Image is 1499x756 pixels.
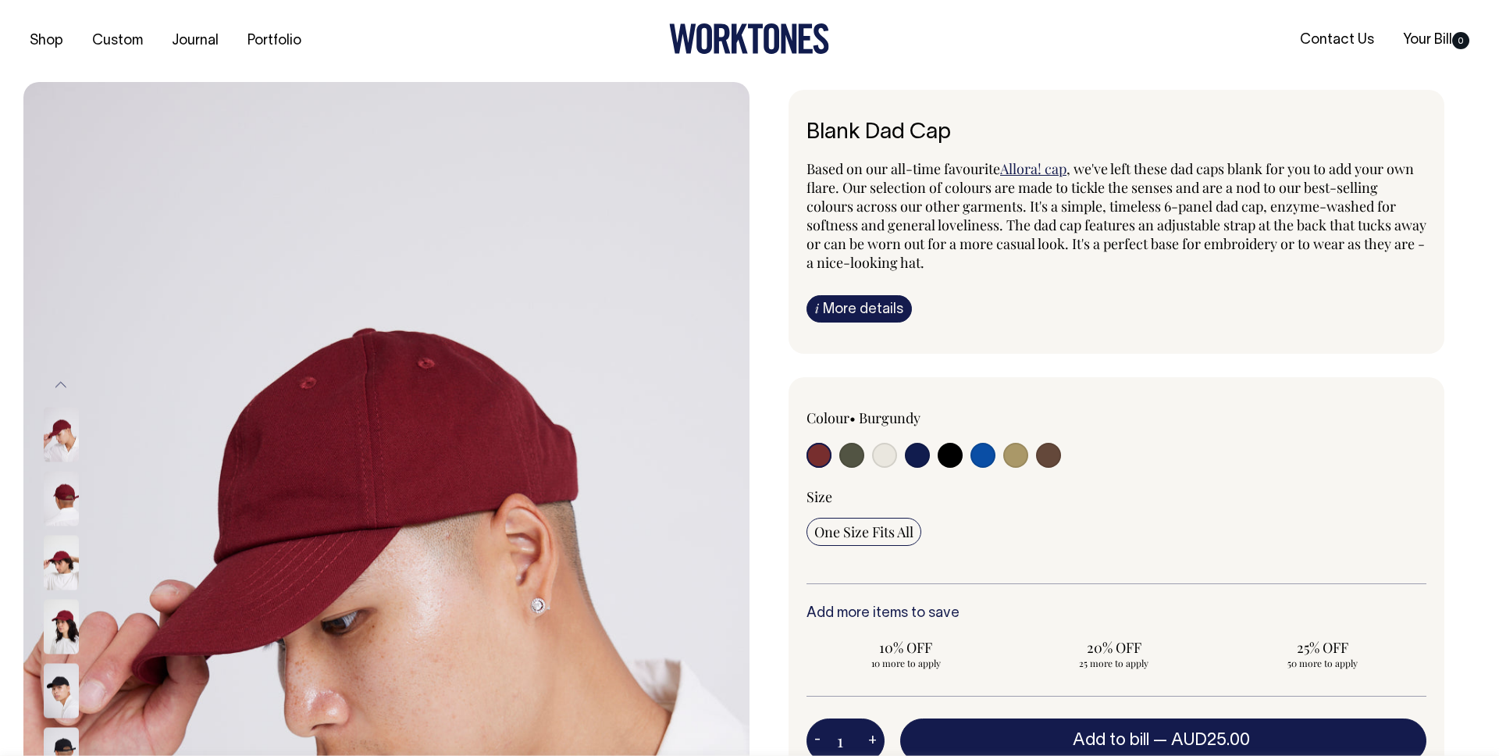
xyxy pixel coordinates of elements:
[1294,27,1380,53] a: Contact Us
[859,408,920,427] label: Burgundy
[1230,657,1414,669] span: 50 more to apply
[806,159,1426,272] span: , we've left these dad caps blank for you to add your own flare. Our selection of colours are mad...
[1000,159,1066,178] a: Allora! cap
[806,487,1426,506] div: Size
[44,471,79,526] img: burgundy
[806,295,912,323] a: iMore details
[806,606,1426,622] h6: Add more items to save
[1153,733,1254,748] span: —
[1023,638,1206,657] span: 20% OFF
[1223,633,1422,674] input: 25% OFF 50 more to apply
[1023,657,1206,669] span: 25 more to apply
[86,28,149,54] a: Custom
[1397,27,1476,53] a: Your Bill0
[44,663,79,718] img: black
[1073,733,1149,748] span: Add to bill
[806,408,1055,427] div: Colour
[814,657,998,669] span: 10 more to apply
[23,28,69,54] a: Shop
[1230,638,1414,657] span: 25% OFF
[806,121,1426,145] h6: Blank Dad Cap
[814,638,998,657] span: 10% OFF
[166,28,225,54] a: Journal
[815,300,819,316] span: i
[49,368,73,403] button: Previous
[241,28,308,54] a: Portfolio
[1171,733,1250,748] span: AUD25.00
[1015,633,1214,674] input: 20% OFF 25 more to apply
[814,522,913,541] span: One Size Fits All
[806,159,1000,178] span: Based on our all-time favourite
[44,407,79,462] img: burgundy
[44,535,79,590] img: burgundy
[1452,32,1469,49] span: 0
[44,599,79,654] img: burgundy
[849,408,856,427] span: •
[806,518,921,546] input: One Size Fits All
[806,633,1006,674] input: 10% OFF 10 more to apply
